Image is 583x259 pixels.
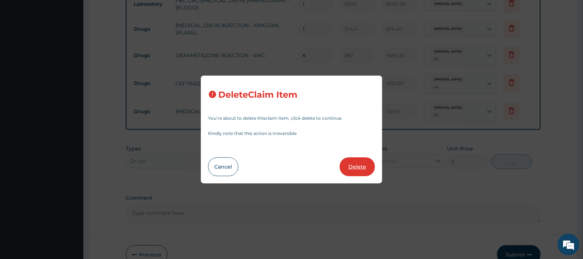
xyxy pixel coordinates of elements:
p: Kindly note that this action is irreversible [208,131,375,136]
div: Minimize live chat window [119,4,136,21]
textarea: Type your message and hit 'Enter' [4,178,138,203]
span: We're online! [42,81,100,154]
img: d_794563401_company_1708531726252_794563401 [13,36,29,54]
button: Delete [340,157,375,176]
button: Cancel [208,157,238,176]
div: Chat with us now [38,41,122,50]
p: You’re about to delete this claim item , click delete to continue. [208,116,375,120]
h3: Delete Claim Item [218,90,297,100]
